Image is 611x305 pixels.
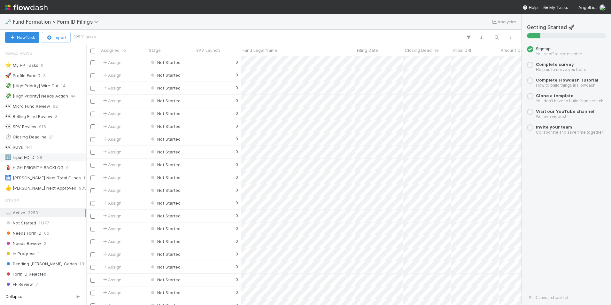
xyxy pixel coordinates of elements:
[102,149,121,155] span: Assign
[150,162,181,167] span: Not Started
[5,154,12,160] span: 🔢
[102,174,121,181] span: Assign
[236,110,238,116] div: 0
[83,174,92,182] span: 1118
[150,137,181,142] span: Not Started
[536,62,574,67] a: Complete survey
[5,102,50,110] div: Micro Fund Review
[236,59,238,65] div: 0
[5,260,77,268] span: Pending [PERSON_NAME] Codes
[536,124,572,129] a: Invite your team
[536,93,574,98] a: Clone a template
[102,72,121,78] span: Assign
[49,133,54,141] span: 21
[5,93,12,98] span: 💸
[5,194,19,207] span: Stage
[236,174,238,180] div: 0
[536,83,596,88] small: How to build things in Flowdash.
[53,102,58,110] span: 62
[102,200,121,206] span: Assign
[5,32,39,43] button: NewTask
[102,136,121,142] span: Assign
[501,47,539,53] span: Amount Committed
[5,113,52,121] div: Rolling Fund Review
[150,59,181,66] div: Not Started
[150,175,181,180] span: Not Started
[150,225,181,232] div: Not Started
[236,238,238,244] div: 0
[150,251,181,257] div: Not Started
[80,260,86,268] span: 181
[13,19,102,25] span: Fund Formation > Form ID Filings
[102,264,121,270] div: Assign
[236,187,238,193] div: 0
[236,289,238,295] div: 0
[150,124,181,129] span: Not Started
[150,72,181,78] div: Not Started
[236,199,238,206] div: 0
[543,4,568,11] a: My Tasks
[5,133,47,141] div: Closing Deadline
[5,124,12,129] span: 👀
[149,47,161,53] span: Stage
[90,265,95,270] input: Toggle Row Selected
[61,82,66,90] span: 14
[102,289,121,296] span: Assign
[90,163,95,168] input: Toggle Row Selected
[90,86,95,91] input: Toggle Row Selected
[5,270,46,278] span: Form ID Rejected
[536,51,584,56] small: You’re off to a great start!
[102,59,121,66] span: Assign
[102,251,121,257] span: Assign
[42,32,71,43] button: Import
[5,62,12,68] span: ⭐
[236,136,238,142] div: 0
[90,252,95,257] input: Toggle Row Selected
[102,225,121,232] div: Assign
[150,200,181,206] div: Not Started
[26,143,33,151] span: 441
[71,92,76,100] span: 44
[5,184,76,192] div: [PERSON_NAME] Next Approved
[150,149,181,155] div: Not Started
[38,250,40,258] span: 1
[150,73,181,78] span: Not Started
[5,113,12,119] span: 👀
[90,73,95,78] input: Toggle Row Selected
[90,112,95,116] input: Toggle Row Selected
[5,185,12,191] span: 👍
[5,83,12,88] span: 💸
[90,188,95,193] input: Toggle Row Selected
[536,67,589,72] small: Help us to serve you better.
[357,47,378,53] span: Filing Date
[102,238,121,245] span: Assign
[150,238,181,245] div: Not Started
[102,85,121,91] div: Assign
[73,34,96,40] small: 32531 tasks
[5,2,48,13] img: logo-inverted-e16ddd16eac7371096b0.svg
[150,60,181,65] span: Not Started
[5,72,41,80] div: Prefile Form D
[90,176,95,180] input: Toggle Row Selected
[527,295,568,300] a: Dismiss checklist
[66,164,69,172] span: 9
[102,213,121,219] span: Assign
[536,98,604,103] small: You don’t have to build from scratch.
[5,175,12,180] span: 🛅
[5,229,42,237] span: Needs Form ID
[491,18,516,26] a: Analytics
[150,187,181,193] div: Not Started
[90,214,95,219] input: Toggle Row Selected
[536,130,604,135] small: Collaborate and save time together!
[150,85,181,91] div: Not Started
[41,61,43,69] span: 0
[44,239,46,247] span: 2
[90,239,95,244] input: Toggle Row Selected
[236,276,238,283] div: 0
[236,251,238,257] div: 0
